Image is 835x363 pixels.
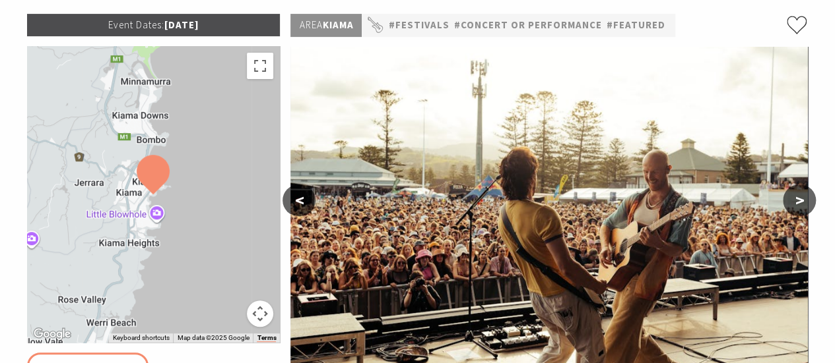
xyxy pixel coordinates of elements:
[290,14,362,37] p: Kiama
[27,14,281,36] p: [DATE]
[606,17,665,34] a: #Featured
[388,17,449,34] a: #Festivals
[783,184,816,216] button: >
[453,17,601,34] a: #Concert or Performance
[108,18,164,31] span: Event Dates:
[283,184,316,216] button: <
[30,325,74,343] img: Google
[30,325,74,343] a: Open this area in Google Maps (opens a new window)
[177,334,249,341] span: Map data ©2025 Google
[299,18,322,31] span: Area
[247,300,273,327] button: Map camera controls
[247,53,273,79] button: Toggle fullscreen view
[112,333,169,343] button: Keyboard shortcuts
[257,334,276,342] a: Terms (opens in new tab)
